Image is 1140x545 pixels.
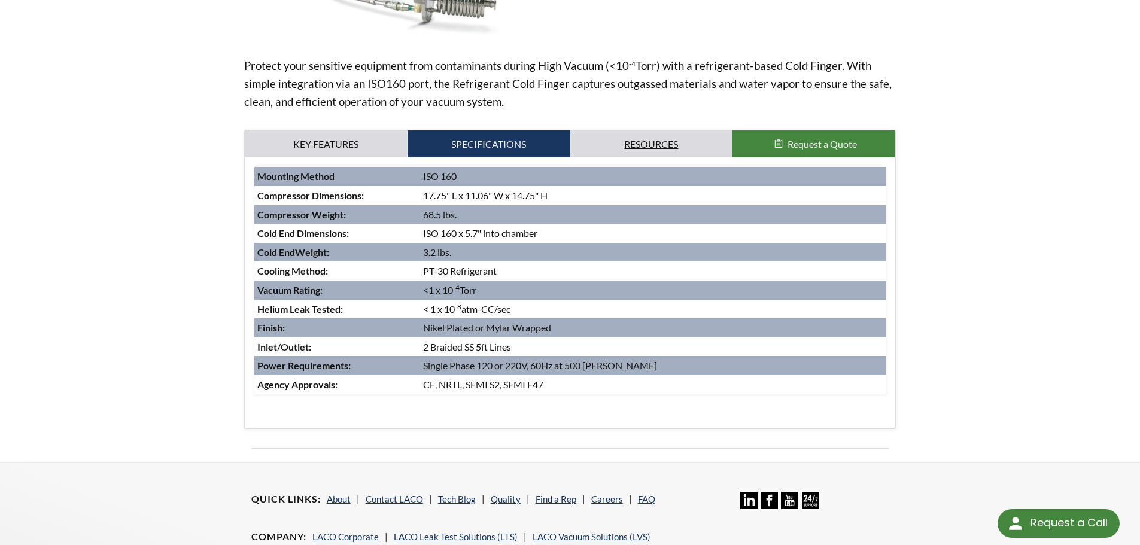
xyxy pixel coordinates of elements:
img: 24/7 Support Icon [802,492,819,509]
td: ISO 160 x 5.7" into chamber [420,224,886,243]
a: FAQ [638,494,655,504]
td: 3.2 lbs. [420,243,886,262]
a: Careers [591,494,623,504]
td: Nikel Plated or Mylar Wrapped [420,318,886,337]
td: : [254,281,420,300]
a: Key Features [245,130,408,158]
strong: Power Requirements: [257,360,351,371]
sup: -4 [453,283,460,292]
td: : [254,243,420,262]
div: Request a Call [998,509,1120,538]
a: Resources [570,130,733,158]
td: 68.5 lbs. [420,205,886,224]
strong: Finish: [257,322,285,333]
td: <1 x 10 Torr [420,281,886,300]
strong: Cold End Dimensions [257,227,346,239]
strong: Vacuum Rating [257,284,320,296]
td: Single Phase 120 or 220V, 60Hz at 500 [PERSON_NAME] [420,356,886,375]
strong: Cooling Method: [257,265,328,276]
a: LACO Corporate [312,531,379,542]
td: : [254,224,420,243]
td: : [254,300,420,319]
td: ISO 160 [420,167,886,186]
strong: Weight [295,246,327,258]
button: Request a Quote [732,130,895,158]
strong: Compressor Dimensions [257,190,361,201]
a: LACO Vacuum Solutions (LVS) [533,531,650,542]
p: Protect your sensitive equipment from contaminants during High Vacuum (<10 Torr) with a refrigera... [244,57,896,111]
a: Tech Blog [438,494,476,504]
td: 17.75" L x 11.06" W x 14.75" H [420,186,886,205]
img: round button [1006,514,1025,533]
td: < 1 x 10 atm-CC/sec [420,300,886,319]
td: PT-30 Refrigerant [420,261,886,281]
a: Specifications [408,130,570,158]
h4: Quick Links [251,493,321,506]
td: : [254,205,420,224]
strong: Compressor Weight [257,209,343,220]
span: Request a Quote [788,138,857,150]
sup: -4 [629,59,636,68]
sup: -8 [455,302,461,311]
strong: Agency Approvals: [257,379,338,390]
h4: Company [251,531,306,543]
a: LACO Leak Test Solutions (LTS) [394,531,518,542]
div: Request a Call [1030,509,1108,537]
strong: Mounting Method [257,170,335,182]
strong: Helium Leak Tested [257,303,341,315]
strong: Cold End [257,246,295,258]
td: CE, NRTL, SEMI S2, SEMI F47 [420,375,886,394]
a: 24/7 Support [802,500,819,511]
a: Quality [491,494,521,504]
td: : [254,186,420,205]
a: Find a Rep [536,494,576,504]
a: Contact LACO [366,494,423,504]
a: About [327,494,351,504]
td: 2 Braided SS 5ft Lines [420,337,886,357]
strong: Inlet/Outlet: [257,341,311,352]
